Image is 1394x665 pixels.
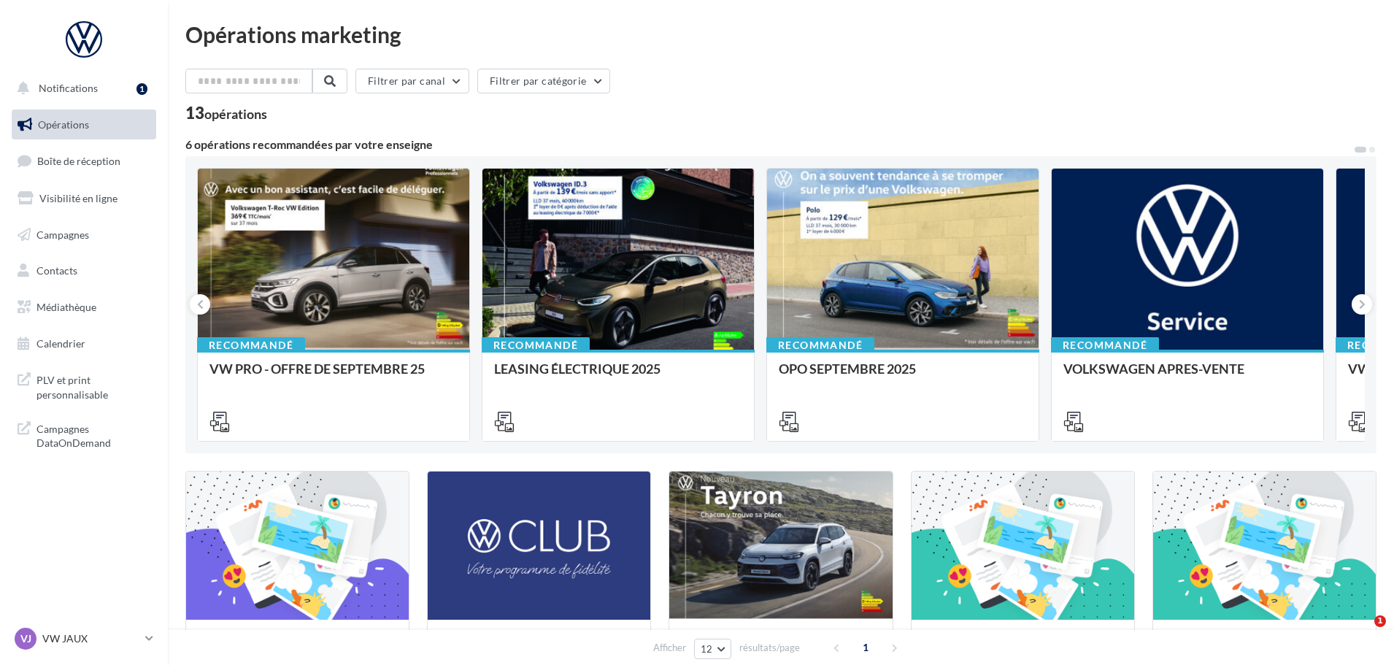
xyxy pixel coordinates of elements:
span: Notifications [39,82,98,94]
a: Contacts [9,255,159,286]
button: Filtrer par canal [355,69,469,93]
span: PLV et print personnalisable [36,370,150,401]
span: 1 [854,636,877,659]
div: 6 opérations recommandées par votre enseigne [185,139,1353,150]
a: VJ VW JAUX [12,625,156,653]
div: opérations [204,107,267,120]
div: 13 [185,105,267,121]
span: Opérations [38,118,89,131]
div: Recommandé [197,337,305,353]
span: Campagnes DataOnDemand [36,419,150,450]
a: Opérations [9,109,159,140]
div: VOLKSWAGEN APRES-VENTE [1063,361,1312,376]
a: Campagnes [9,220,159,250]
span: résultats/page [739,641,800,655]
div: Recommandé [1051,337,1159,353]
div: Recommandé [766,337,874,353]
span: 1 [1374,615,1386,627]
span: Médiathèque [36,301,96,313]
span: Boîte de réception [37,155,120,167]
span: Calendrier [36,337,85,350]
span: Contacts [36,264,77,277]
div: Opérations marketing [185,23,1376,45]
a: Campagnes DataOnDemand [9,413,159,456]
a: Médiathèque [9,292,159,323]
button: Filtrer par catégorie [477,69,610,93]
button: Notifications 1 [9,73,153,104]
span: Campagnes [36,228,89,240]
div: VW PRO - OFFRE DE SEPTEMBRE 25 [209,361,458,391]
a: Calendrier [9,328,159,359]
p: VW JAUX [42,631,139,646]
span: Afficher [653,641,686,655]
a: Boîte de réception [9,145,159,177]
a: Visibilité en ligne [9,183,159,214]
a: PLV et print personnalisable [9,364,159,407]
div: 1 [136,83,147,95]
div: OPO SEPTEMBRE 2025 [779,361,1027,391]
span: Visibilité en ligne [39,192,118,204]
button: 12 [694,639,731,659]
div: Recommandé [482,337,590,353]
span: 12 [701,643,713,655]
iframe: Intercom live chat [1344,615,1379,650]
div: LEASING ÉLECTRIQUE 2025 [494,361,742,391]
span: VJ [20,631,31,646]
